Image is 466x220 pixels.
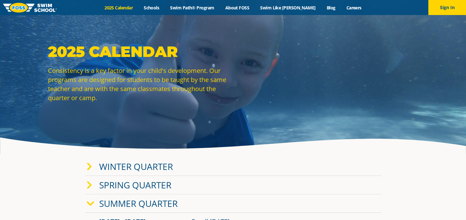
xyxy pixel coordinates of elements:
[99,161,173,172] a: Winter Quarter
[321,5,341,11] a: Blog
[3,3,57,13] img: FOSS Swim School Logo
[48,43,178,61] strong: 2025 Calendar
[99,197,178,209] a: Summer Quarter
[48,66,230,102] p: Consistency is a key factor in your child's development. Our programs are designed for students t...
[341,5,367,11] a: Careers
[99,179,171,191] a: Spring Quarter
[165,5,220,11] a: Swim Path® Program
[255,5,321,11] a: Swim Like [PERSON_NAME]
[99,5,138,11] a: 2025 Calendar
[138,5,165,11] a: Schools
[220,5,255,11] a: About FOSS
